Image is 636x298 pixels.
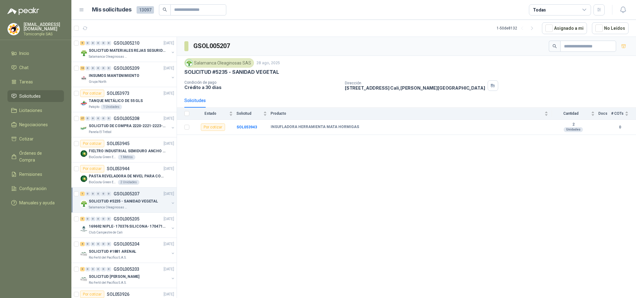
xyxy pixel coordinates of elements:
div: 1 Metros [118,155,135,160]
a: Por cotizarSOL053944[DATE] Company LogoPASTA REVELADORA DE NIVEL PARA COMBUSTIBLES/ACEITES DE COL... [71,162,177,188]
button: No Leídos [592,22,629,34]
p: [DATE] [164,166,174,172]
a: Órdenes de Compra [7,147,64,166]
p: TANQUE METÁLICO DE 55 GLS [89,98,143,104]
div: 0 [96,116,101,121]
p: Salamanca Oleaginosas SAS [89,54,128,59]
div: 10 [80,66,85,70]
p: 28 ago, 2025 [256,60,280,66]
div: Por cotizar [80,165,104,172]
div: 0 [101,217,106,221]
a: Remisiones [7,168,64,180]
a: Manuales y ayuda [7,197,64,209]
a: 5 0 0 0 0 0 GSOL005205[DATE] Company Logo169692 NIPLE- 170376 SILICONA- 170471 VALVULA REGClub Ca... [80,215,175,235]
p: Crédito a 30 días [184,85,340,90]
img: Company Logo [80,125,88,132]
img: Company Logo [80,200,88,207]
p: [DATE] [164,216,174,222]
p: SOL053973 [107,91,129,96]
p: Grupo North [89,79,106,84]
div: 0 [96,66,101,70]
a: Configuración [7,183,64,194]
th: Producto [271,108,552,120]
span: search [163,7,167,12]
a: 3 0 0 0 0 0 GSOL005203[DATE] Company LogoSOLICITUD [PERSON_NAME]Rio Fertil del Pacífico S.A.S. [80,265,175,285]
a: 1 0 0 0 0 0 GSOL005207[DATE] Company LogoSOLICITUD #5235 - SANIDAD VEGETALSalamanca Oleaginosas SAS [80,190,175,210]
div: 0 [85,41,90,45]
div: 0 [91,267,95,271]
img: Company Logo [80,49,88,57]
p: Patojito [89,105,99,109]
div: 1 [80,192,85,196]
th: Cantidad [552,108,598,120]
button: Asignado a mi [542,22,587,34]
div: 5 [80,41,85,45]
p: GSOL005209 [114,66,139,70]
p: BioCosta Green Energy S.A.S [89,180,117,185]
div: 0 [106,192,111,196]
a: Solicitudes [7,90,64,102]
div: Por cotizar [80,140,104,147]
span: Tareas [19,78,33,85]
span: # COTs [611,111,624,116]
div: 0 [91,66,95,70]
div: Por cotizar [201,123,225,131]
th: Estado [193,108,237,120]
div: 0 [85,267,90,271]
div: 3 [80,267,85,271]
th: Solicitud [237,108,271,120]
p: SOLICITUD #5235 - SANIDAD VEGETAL [89,198,158,204]
div: 27 [80,116,85,121]
p: Rio Fertil del Pacífico S.A.S. [89,280,127,285]
p: [DATE] [164,241,174,247]
div: 0 [91,116,95,121]
div: 1 Unidades [101,105,122,109]
a: Por cotizarSOL053973[DATE] Company LogoTANQUE METÁLICO DE 55 GLSPatojito1 Unidades [71,87,177,112]
span: Órdenes de Compra [19,150,58,163]
p: GSOL005205 [114,217,139,221]
span: Inicio [19,50,29,57]
p: SOL053945 [107,141,129,146]
p: GSOL005210 [114,41,139,45]
div: Todas [533,7,546,13]
p: Club Campestre de Cali [89,230,123,235]
p: Condición de pago [184,80,340,85]
p: [DATE] [164,266,174,272]
div: 2 Unidades [118,180,139,185]
div: 0 [96,242,101,246]
div: Por cotizar [80,291,104,298]
div: 0 [106,41,111,45]
span: Configuración [19,185,47,192]
a: Chat [7,62,64,73]
div: 0 [91,242,95,246]
div: Por cotizar [80,90,104,97]
p: GSOL005204 [114,242,139,246]
div: 0 [85,116,90,121]
img: Company Logo [80,275,88,283]
div: 5 [80,217,85,221]
p: Salamanca Oleaginosas SAS [89,205,128,210]
img: Company Logo [80,225,88,233]
div: Unidades [564,127,583,132]
img: Logo peakr [7,7,39,15]
p: [DATE] [164,191,174,197]
div: 0 [101,116,106,121]
p: SOL053926 [107,292,129,296]
span: Cotizar [19,136,34,142]
p: Dirección [345,81,485,85]
span: search [553,44,557,48]
a: 10 0 0 0 0 0 GSOL005209[DATE] Company LogoINSUMOS MANTENIMIENTOGrupo North [80,64,175,84]
b: 2 [552,122,595,127]
p: GSOL005207 [114,192,139,196]
img: Company Logo [8,23,20,35]
p: [EMAIL_ADDRESS][DOMAIN_NAME] [24,22,64,31]
a: Tareas [7,76,64,88]
p: SOL053944 [107,167,129,171]
div: Solicitudes [184,97,206,104]
b: 0 [611,124,629,130]
div: 0 [96,192,101,196]
p: [DATE] [164,65,174,71]
div: Salamanca Oleaginosas SAS [184,58,254,68]
img: Company Logo [80,150,88,157]
div: 0 [101,192,106,196]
